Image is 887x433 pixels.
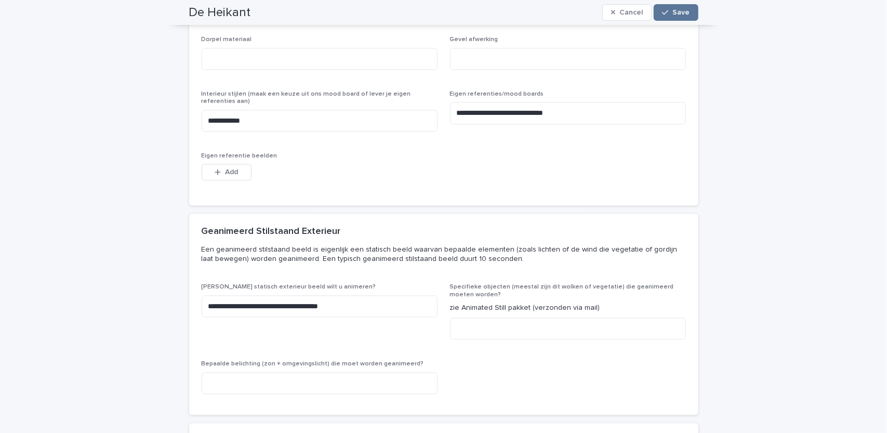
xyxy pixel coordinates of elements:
span: Add [225,168,238,176]
span: Cancel [619,9,643,16]
span: Interieur stijlen (maak een keuze uit ons mood board of lever je eigen referenties aan) [202,91,411,104]
h2: Geanimeerd Stilstaand Exterieur [202,226,341,238]
span: Dorpel materiaal [202,36,252,43]
span: Eigen referentie beelden [202,153,277,159]
p: zie Animated Still pakket (verzonden via mail) [450,303,686,313]
span: Gevel afwerking [450,36,498,43]
span: [PERSON_NAME] statisch exterieur beeld wilt u animeren? [202,284,376,290]
p: Een geanimeerd stilstaand beeld is eigenlijk een statisch beeld waarvan bepaalde elementen (zoals... [202,245,682,264]
span: Save [673,9,690,16]
span: Bepaalde belichting (zon + omgevingslicht) die moet worden geanimeerd? [202,361,424,367]
button: Save [654,4,698,21]
button: Cancel [602,4,652,21]
span: Specifieke objecten (meestal zijn dit wolken of vegetatie) die geanimeerd moeten worden? [450,284,674,297]
h2: De Heikant [189,5,251,20]
span: Eigen referenties/mood boards [450,91,544,97]
button: Add [202,164,251,180]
